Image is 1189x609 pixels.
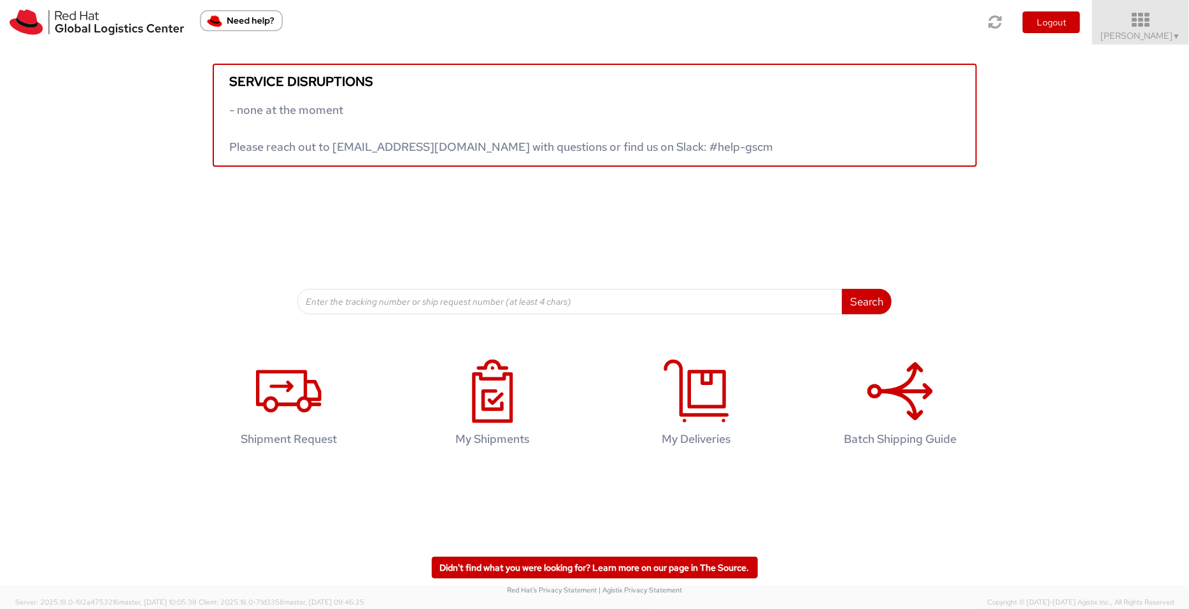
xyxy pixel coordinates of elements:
button: Search [842,289,892,314]
a: | Agistix Privacy Statement [599,585,682,594]
a: My Shipments [397,346,588,465]
span: [PERSON_NAME] [1101,30,1181,41]
input: Enter the tracking number or ship request number (at least 4 chars) [297,289,843,314]
a: Service disruptions - none at the moment Please reach out to [EMAIL_ADDRESS][DOMAIN_NAME] with qu... [213,64,977,167]
h4: Shipment Request [207,433,371,445]
h4: Batch Shipping Guide [818,433,983,445]
span: - none at the moment Please reach out to [EMAIL_ADDRESS][DOMAIN_NAME] with questions or find us o... [230,102,774,154]
a: My Deliveries [601,346,792,465]
span: Server: 2025.19.0-192a4753216 [15,598,197,606]
img: rh-logistics-00dfa346123c4ec078e1.svg [10,10,184,35]
h5: Service disruptions [230,74,960,88]
span: Client: 2025.18.0-71d3358 [199,598,364,606]
a: Didn't find what you were looking for? Learn more on our page in The Source. [432,557,758,578]
span: master, [DATE] 09:46:25 [284,598,364,606]
span: ▼ [1173,31,1181,41]
h4: My Shipments [411,433,575,445]
span: master, [DATE] 10:05:38 [119,598,197,606]
a: Batch Shipping Guide [805,346,996,465]
button: Logout [1023,11,1080,33]
a: Shipment Request [194,346,385,465]
button: Need help? [200,10,283,31]
h4: My Deliveries [615,433,779,445]
a: Red Hat's Privacy Statement [507,585,597,594]
span: Copyright © [DATE]-[DATE] Agistix Inc., All Rights Reserved [987,598,1174,608]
